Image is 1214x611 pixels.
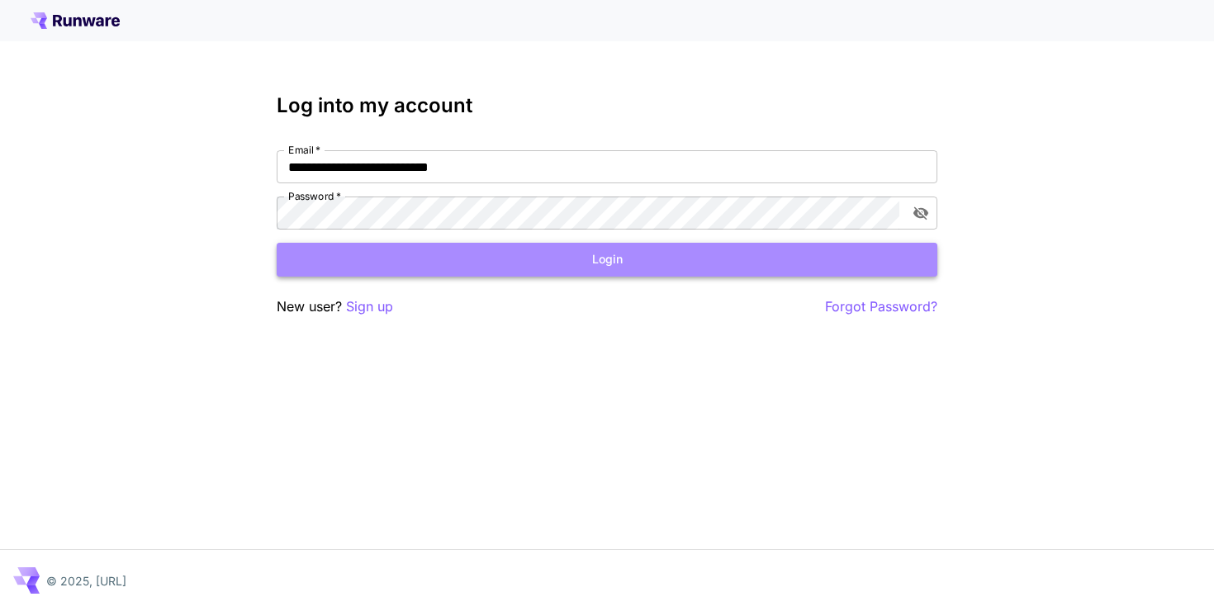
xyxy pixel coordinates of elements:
[277,94,937,117] h3: Log into my account
[906,198,936,228] button: toggle password visibility
[288,143,320,157] label: Email
[277,243,937,277] button: Login
[46,572,126,590] p: © 2025, [URL]
[825,296,937,317] button: Forgot Password?
[277,296,393,317] p: New user?
[346,296,393,317] button: Sign up
[288,189,341,203] label: Password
